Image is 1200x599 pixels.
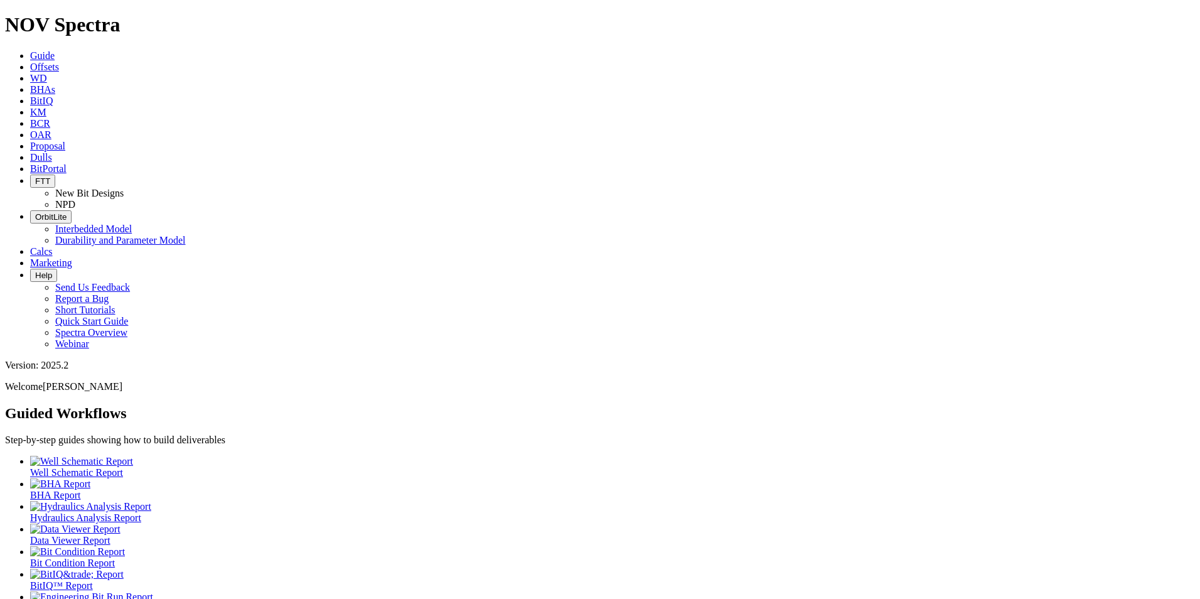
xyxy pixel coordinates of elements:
a: OAR [30,129,51,140]
button: FTT [30,175,55,188]
a: Quick Start Guide [55,316,128,326]
img: Hydraulics Analysis Report [30,501,151,512]
span: BHA Report [30,490,80,500]
a: Data Viewer Report Data Viewer Report [30,524,1195,546]
a: Spectra Overview [55,327,127,338]
a: Bit Condition Report Bit Condition Report [30,546,1195,568]
span: Help [35,271,52,280]
a: Dulls [30,152,52,163]
span: [PERSON_NAME] [43,381,122,392]
a: Calcs [30,246,53,257]
a: BHAs [30,84,55,95]
span: OrbitLite [35,212,67,222]
span: Data Viewer Report [30,535,110,546]
div: Version: 2025.2 [5,360,1195,371]
button: Help [30,269,57,282]
a: Durability and Parameter Model [55,235,186,246]
a: New Bit Designs [55,188,124,198]
a: NPD [55,199,75,210]
a: KM [30,107,46,117]
img: Well Schematic Report [30,456,133,467]
a: Short Tutorials [55,305,115,315]
a: Proposal [30,141,65,151]
a: Interbedded Model [55,224,132,234]
a: BitIQ [30,95,53,106]
a: BHA Report BHA Report [30,478,1195,500]
img: BitIQ&trade; Report [30,569,124,580]
button: OrbitLite [30,210,72,224]
a: Send Us Feedback [55,282,130,293]
a: BCR [30,118,50,129]
img: BHA Report [30,478,90,490]
img: Bit Condition Report [30,546,125,558]
a: WD [30,73,47,84]
span: FTT [35,176,50,186]
p: Step-by-step guides showing how to build deliverables [5,434,1195,446]
span: BitIQ™ Report [30,580,93,591]
a: BitIQ&trade; Report BitIQ™ Report [30,569,1195,591]
a: Offsets [30,62,59,72]
a: BitPortal [30,163,67,174]
a: Guide [30,50,55,61]
a: Webinar [55,338,89,349]
h2: Guided Workflows [5,405,1195,422]
a: Report a Bug [55,293,109,304]
span: Well Schematic Report [30,467,123,478]
span: Bit Condition Report [30,558,115,568]
img: Data Viewer Report [30,524,121,535]
a: Hydraulics Analysis Report Hydraulics Analysis Report [30,501,1195,523]
p: Welcome [5,381,1195,392]
h1: NOV Spectra [5,13,1195,36]
span: Hydraulics Analysis Report [30,512,141,523]
a: Well Schematic Report Well Schematic Report [30,456,1195,478]
a: Marketing [30,257,72,268]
